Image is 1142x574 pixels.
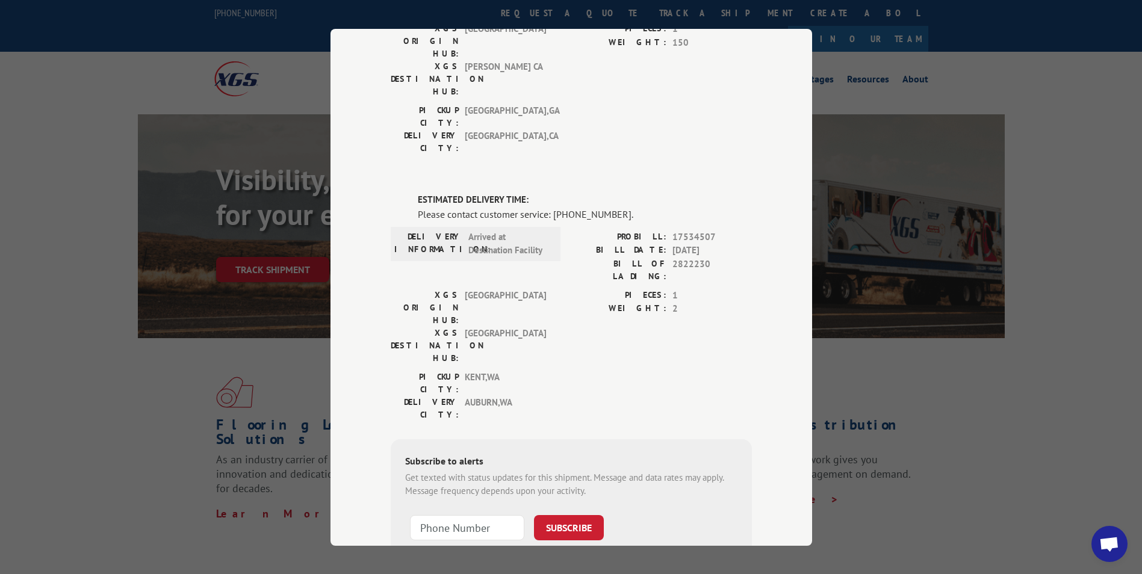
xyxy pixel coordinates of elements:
[1091,526,1128,562] a: Open chat
[571,302,666,316] label: WEIGHT:
[465,395,546,421] span: AUBURN , WA
[571,230,666,244] label: PROBILL:
[391,129,459,155] label: DELIVERY CITY:
[672,244,752,258] span: [DATE]
[672,288,752,302] span: 1
[405,453,737,471] div: Subscribe to alerts
[418,206,752,221] div: Please contact customer service: [PHONE_NUMBER].
[672,257,752,282] span: 2822230
[672,230,752,244] span: 17534507
[672,302,752,316] span: 2
[571,288,666,302] label: PIECES:
[465,22,546,60] span: [GEOGRAPHIC_DATA]
[391,288,459,326] label: XGS ORIGIN HUB:
[571,244,666,258] label: BILL DATE:
[534,514,604,540] button: SUBSCRIBE
[391,104,459,129] label: PICKUP CITY:
[465,370,546,395] span: KENT , WA
[571,35,666,49] label: WEIGHT:
[391,395,459,421] label: DELIVERY CITY:
[410,514,524,540] input: Phone Number
[465,104,546,129] span: [GEOGRAPHIC_DATA] , GA
[571,257,666,282] label: BILL OF LADING:
[468,230,550,257] span: Arrived at Destination Facility
[418,193,752,207] label: ESTIMATED DELIVERY TIME:
[465,129,546,155] span: [GEOGRAPHIC_DATA] , CA
[672,35,752,49] span: 150
[465,60,546,98] span: [PERSON_NAME] CA
[571,22,666,36] label: PIECES:
[394,230,462,257] label: DELIVERY INFORMATION:
[391,60,459,98] label: XGS DESTINATION HUB:
[672,22,752,36] span: 1
[465,326,546,364] span: [GEOGRAPHIC_DATA]
[391,326,459,364] label: XGS DESTINATION HUB:
[465,288,546,326] span: [GEOGRAPHIC_DATA]
[405,471,737,498] div: Get texted with status updates for this shipment. Message and data rates may apply. Message frequ...
[391,22,459,60] label: XGS ORIGIN HUB:
[391,370,459,395] label: PICKUP CITY:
